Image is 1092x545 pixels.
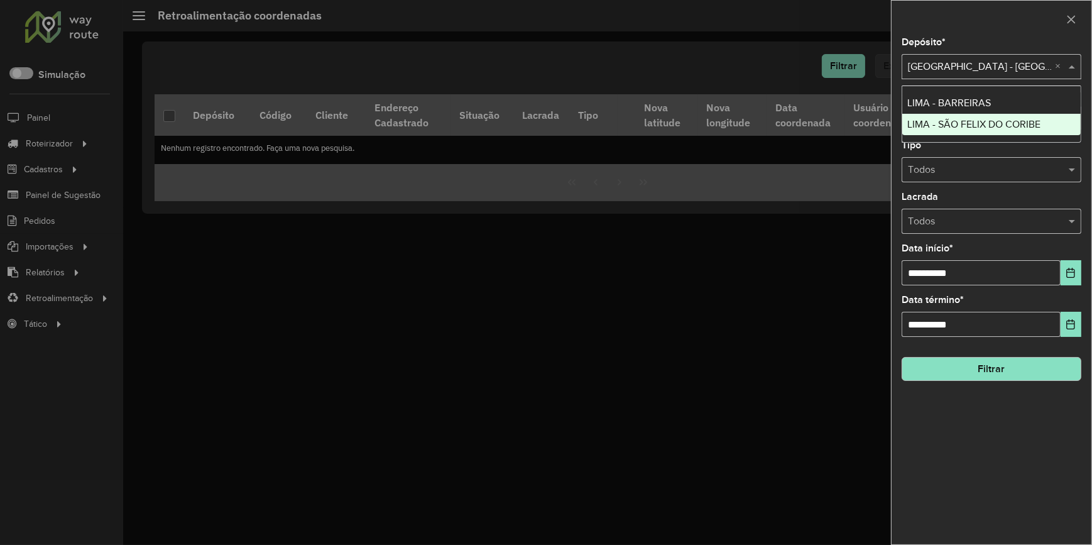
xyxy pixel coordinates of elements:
[902,35,946,50] label: Depósito
[907,97,991,108] span: LIMA - BARREIRAS
[1055,59,1066,74] span: Clear all
[902,357,1081,381] button: Filtrar
[902,241,953,256] label: Data início
[1061,260,1081,285] button: Choose Date
[902,189,938,204] label: Lacrada
[1061,312,1081,337] button: Choose Date
[907,119,1040,129] span: LIMA - SÃO FELIX DO CORIBE
[902,292,964,307] label: Data término
[902,138,921,153] label: Tipo
[902,85,1081,143] ng-dropdown-panel: Options list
